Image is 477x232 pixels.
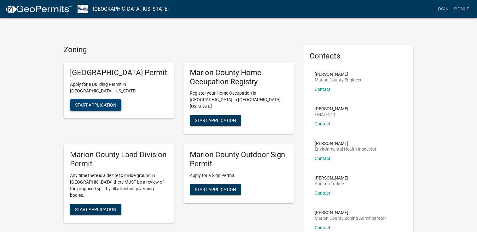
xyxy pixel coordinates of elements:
[195,118,236,123] span: Start Application
[78,5,88,13] img: Marion County, Iowa
[315,121,330,126] a: Contact
[70,204,121,215] button: Start Application
[70,172,168,199] p: Any time there is a desire to divide ground in [GEOGRAPHIC_DATA] there MUST be a review of the pr...
[315,181,348,186] p: Auditors' office
[75,207,116,212] span: Start Application
[315,141,376,146] p: [PERSON_NAME]
[75,102,116,107] span: Start Application
[315,72,362,76] p: [PERSON_NAME]
[310,52,407,61] h5: Contacts
[70,68,168,77] h5: [GEOGRAPHIC_DATA] Permit
[315,210,386,215] p: [PERSON_NAME]
[433,3,451,15] a: Login
[190,172,288,179] p: Apply for a Sign Permit
[190,150,288,168] h5: Marion County Outdoor Sign Permit
[70,81,168,94] p: Apply for a Building Permit in [GEOGRAPHIC_DATA], [US_STATE]
[70,99,121,111] button: Start Application
[64,45,294,54] h4: Zoning
[190,68,288,86] h5: Marion County Home Occupation Registry
[315,216,386,220] p: Marion County Zoning Administrator
[315,107,348,111] p: [PERSON_NAME]
[315,147,376,151] p: Environmental Health Inspector
[315,87,330,92] a: Contact
[190,115,241,126] button: Start Application
[451,3,472,15] a: Signup
[195,187,236,192] span: Start Application
[315,176,348,180] p: [PERSON_NAME]
[315,78,362,82] p: Marion County Engineer
[190,184,241,195] button: Start Application
[190,90,288,110] p: Register your Home Occupation in [GEOGRAPHIC_DATA] In [GEOGRAPHIC_DATA], [US_STATE]
[315,112,348,117] p: EMA/E911
[93,4,169,14] a: [GEOGRAPHIC_DATA], [US_STATE]
[315,191,330,196] a: Contact
[315,156,330,161] a: Contact
[315,225,330,230] a: Contact
[70,150,168,168] h5: Marion County Land Division Permit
